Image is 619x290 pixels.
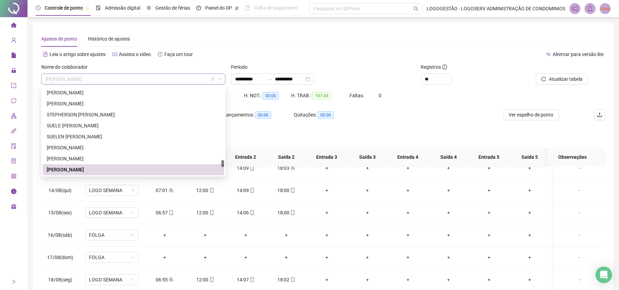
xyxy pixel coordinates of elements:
div: [PERSON_NAME] [47,100,220,108]
span: mobile [249,166,255,170]
span: team [168,277,174,282]
div: [PERSON_NAME] [47,155,220,163]
div: [PERSON_NAME] [47,89,220,97]
span: pushpin [86,6,90,10]
div: + [231,254,261,261]
span: mobile [290,277,295,282]
span: TAIMA CRISTINA GOMES DOS SANTOS [45,74,221,84]
div: Lançamentos: [223,111,294,119]
span: youtube [112,52,117,57]
div: + [515,187,544,194]
div: 06:55 [150,276,179,283]
span: export [11,80,16,93]
th: Entrada 3 [307,148,347,167]
span: 17/08(dom) [47,255,73,260]
div: + [393,231,423,239]
div: - [559,209,600,216]
span: mobile [168,210,174,215]
span: 107:45 [312,92,331,100]
div: 12:00 [190,276,220,283]
div: STEPHERSON UBALDO DA SILVA FREITAS [43,109,224,120]
div: 14:07 [231,276,261,283]
div: + [353,276,382,283]
span: 00:00 [318,111,334,119]
div: + [190,231,220,239]
div: - [559,164,600,172]
div: + [312,164,342,172]
div: STEPHERSON [PERSON_NAME] [47,111,220,119]
span: team [290,166,295,170]
th: Observações [547,148,598,167]
span: sun [146,5,151,10]
div: + [393,254,423,261]
div: + [434,276,463,283]
span: down [218,77,222,81]
label: Nome do colaborador [41,63,92,71]
span: Assista o vídeo [119,52,151,57]
span: gift [11,201,16,214]
span: Registros [421,63,447,71]
div: + [474,231,504,239]
span: FOLGA [89,230,134,240]
span: mobile [290,210,295,215]
span: mobile [249,188,255,193]
div: [PERSON_NAME] [47,166,220,174]
span: Atualizar tabela [549,75,583,83]
span: clock-circle [36,5,41,10]
span: filter [211,77,215,81]
div: SUELEN FERNANDES PAIXAO [43,131,224,142]
span: bell [587,5,593,12]
span: pushpin [235,6,239,10]
span: to [267,76,272,82]
div: SUELE CRUZ OLIVEIRA [43,120,224,131]
span: Controle de ponto [45,5,83,11]
span: search [413,6,419,11]
div: + [434,209,463,216]
th: Entrada 5 [469,148,509,167]
div: 18:00 [272,209,301,216]
div: - [559,231,600,239]
span: solution [11,155,16,169]
div: + [353,254,382,261]
div: + [190,254,220,261]
span: qrcode [11,170,16,184]
span: mobile [209,210,214,215]
div: - [559,187,600,194]
span: Faça um tour [164,52,193,57]
span: book [245,5,250,10]
div: STEFANY DOS SANTOS CARDOSO [43,87,224,98]
span: LOGO SEMANA [89,208,134,218]
div: + [312,276,342,283]
div: + [474,187,504,194]
div: 06:57 [150,209,179,216]
span: mobile [249,210,255,215]
span: api [11,125,16,139]
span: reload [541,77,546,81]
span: Faltas: [350,93,365,98]
span: 16/08(sáb) [48,232,73,238]
div: 14:09 [231,164,261,172]
span: 18/08(seg) [48,277,72,282]
span: 00:00 [255,111,271,119]
span: LOGO SEMANA [89,275,134,285]
span: upload [597,112,603,118]
div: 18:00 [272,187,301,194]
img: 2423 [600,3,610,14]
span: Observações [552,153,593,161]
span: FOLGA [89,252,134,263]
div: + [393,164,423,172]
button: Atualizar tabela [536,74,588,85]
div: 14:09 [231,187,261,194]
div: + [312,254,342,261]
th: Saída 2 [266,148,307,167]
span: Histórico de ajustes [88,36,130,42]
div: + [434,164,463,172]
th: Saída 4 [428,148,469,167]
span: audit [11,140,16,154]
div: 12:00 [190,209,220,216]
div: + [393,209,423,216]
span: 0 [379,93,382,98]
span: swap [546,52,551,57]
span: 15/08(sex) [48,210,72,215]
button: Ver espelho de ponto [504,109,559,120]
